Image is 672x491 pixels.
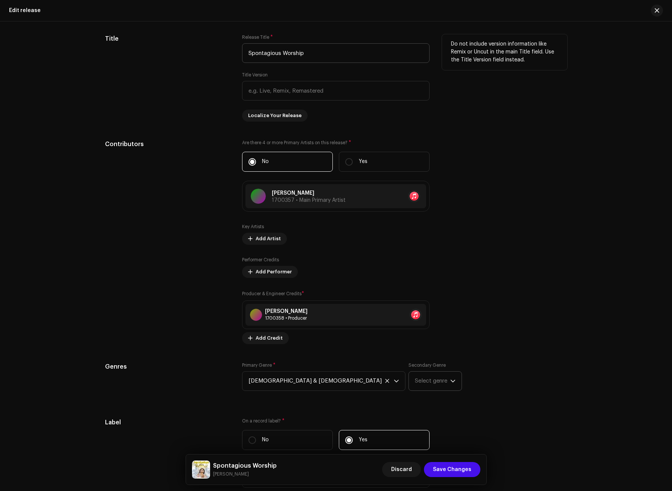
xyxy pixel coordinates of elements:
[359,158,367,166] p: Yes
[242,110,308,122] button: Localize Your Release
[242,140,430,146] label: Are there 4 or more Primary Artists on this release?
[248,372,394,390] span: Christian & Gospel
[242,224,264,230] label: Key Artists
[242,81,430,101] input: e.g. Live, Remix, Remastered
[242,332,289,344] button: Add Credit
[213,461,277,470] h5: Spontagious Worship
[242,72,268,78] label: Title Version
[394,372,399,390] div: dropdown trigger
[248,108,302,123] span: Localize Your Release
[391,462,412,477] span: Discard
[424,462,480,477] button: Save Changes
[105,362,230,371] h5: Genres
[272,198,346,203] span: 1700357 • Main Primary Artist
[242,34,273,40] label: Release Title
[256,231,281,246] span: Add Artist
[382,462,421,477] button: Discard
[450,372,456,390] div: dropdown trigger
[105,34,230,43] h5: Title
[242,257,279,263] label: Performer Credits
[242,233,287,245] button: Add Artist
[105,418,230,427] h5: Label
[256,264,292,279] span: Add Performer
[359,436,367,444] p: Yes
[105,140,230,149] h5: Contributors
[433,462,471,477] span: Save Changes
[265,308,308,314] div: [PERSON_NAME]
[272,189,346,197] p: [PERSON_NAME]
[265,315,308,321] div: Producer
[262,436,269,444] p: No
[256,331,283,346] span: Add Credit
[242,266,298,278] button: Add Performer
[242,418,430,424] label: On a record label?
[242,43,430,63] input: e.g. My Great Song
[242,362,276,368] label: Primary Genre
[408,362,446,368] label: Secondary Genre
[213,470,277,478] small: Spontagious Worship
[415,372,450,390] span: Select genre
[451,40,558,64] p: Do not include version information like Remix or Uncut in the main Title field. Use the Title Ver...
[262,158,269,166] p: No
[192,461,210,479] img: 2957b314-bdd6-4a95-b61e-cff0e5e8cfbf
[242,291,302,296] small: Producer & Engineer Credits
